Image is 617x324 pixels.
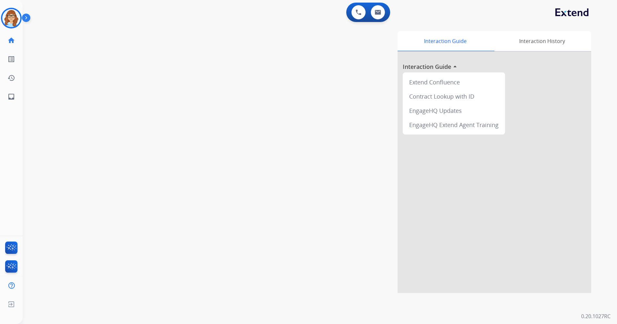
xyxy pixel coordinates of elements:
[7,93,15,101] mat-icon: inbox
[2,9,20,27] img: avatar
[7,37,15,44] mat-icon: home
[405,103,502,118] div: EngageHQ Updates
[405,75,502,89] div: Extend Confluence
[405,118,502,132] div: EngageHQ Extend Agent Training
[398,31,493,51] div: Interaction Guide
[7,74,15,82] mat-icon: history
[581,312,611,320] p: 0.20.1027RC
[405,89,502,103] div: Contract Lookup with ID
[493,31,591,51] div: Interaction History
[7,55,15,63] mat-icon: list_alt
